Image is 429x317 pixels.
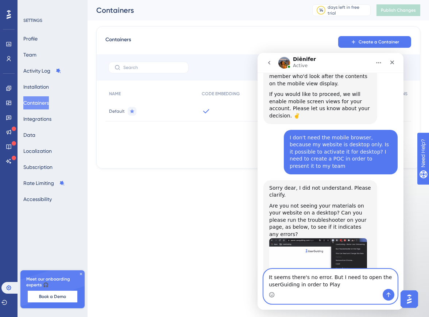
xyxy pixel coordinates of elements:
button: Integrations [23,112,51,125]
button: Book a Demo [28,291,77,302]
div: SETTINGS [23,18,82,23]
button: Publish Changes [376,4,420,16]
button: Containers [23,96,49,109]
span: Create a Container [359,39,399,45]
div: Sorry dear, I did not understand. Please clarify. [12,132,114,146]
span: Need Help? [17,2,46,11]
div: Are you not seeing your materials on your website on a desktop? Can you please run the troublesho... [12,150,114,185]
span: Publish Changes [381,7,416,13]
button: Rate Limiting [23,177,65,190]
button: Localization [23,144,52,158]
button: Emoji picker [11,239,17,245]
div: Sorry dear, I did not understand. Please clarify.Are you not seeing your materials on your websit... [6,127,120,266]
button: Activity Log [23,64,61,77]
button: Profile [23,32,38,45]
button: Team [23,48,36,61]
span: NAME [109,91,121,97]
span: Containers [105,35,131,49]
iframe: UserGuiding AI Assistant Launcher [398,288,420,310]
button: Subscription [23,161,53,174]
iframe: To enrich screen reader interactions, please activate Accessibility in Grammarly extension settings [258,53,403,310]
button: Accessibility [23,193,52,206]
div: days left in free trial [328,4,368,16]
button: Installation [23,80,49,93]
div: 14 [319,7,323,13]
button: Data [23,128,35,142]
textarea: Message… [6,216,140,236]
input: Search [123,65,182,70]
span: Default [109,108,125,114]
div: Containers [96,5,294,15]
div: Diênifer says… [6,127,140,282]
button: Create a Container [338,36,411,48]
span: Meet our onboarding experts 🎧 [26,276,79,288]
span: CODE EMBEDDING [202,91,240,97]
button: Send a message… [125,236,137,248]
span: Book a Demo [39,294,66,299]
